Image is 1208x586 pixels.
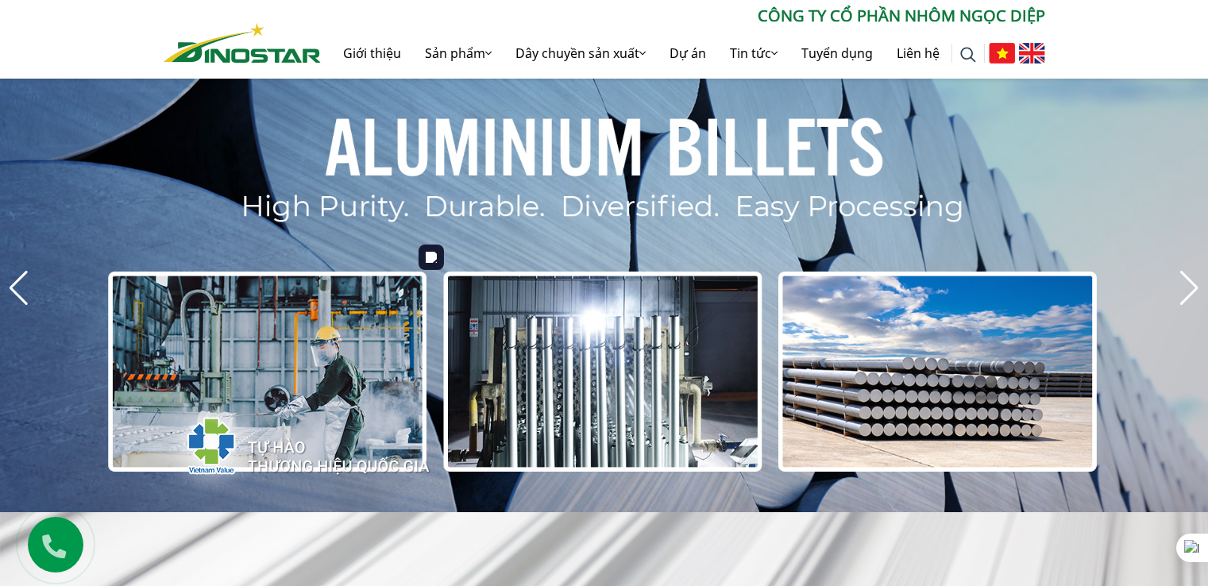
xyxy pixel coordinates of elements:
[8,271,29,306] div: Previous slide
[718,28,789,79] a: Tin tức
[658,28,718,79] a: Dự án
[885,28,951,79] a: Liên hệ
[789,28,885,79] a: Tuyển dụng
[989,43,1015,64] img: Tiếng Việt
[1019,43,1045,64] img: English
[413,28,504,79] a: Sản phẩm
[164,23,321,63] img: Nhôm Dinostar
[164,20,321,62] a: Nhôm Dinostar
[321,4,1045,28] p: CÔNG TY CỔ PHẦN NHÔM NGỌC DIỆP
[1179,271,1200,306] div: Next slide
[331,28,413,79] a: Giới thiệu
[140,388,432,496] img: thqg
[960,47,976,63] img: search
[504,28,658,79] a: Dây chuyền sản xuất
